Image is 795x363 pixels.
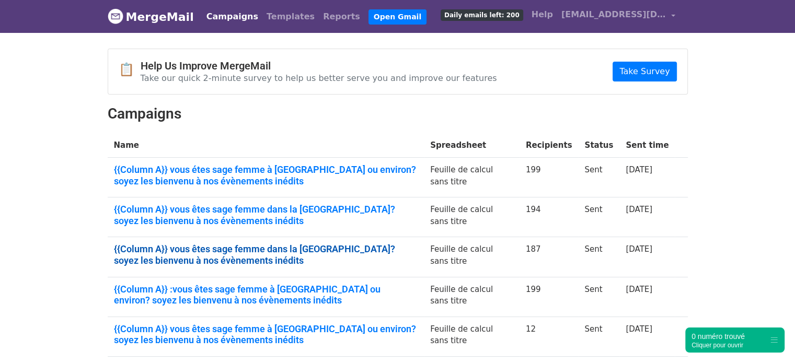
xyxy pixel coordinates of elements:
a: Templates [262,6,319,27]
a: Daily emails left: 200 [436,4,527,25]
td: Sent [578,317,619,356]
span: [EMAIL_ADDRESS][DOMAIN_NAME] [561,8,666,21]
a: [DATE] [626,285,652,294]
a: [DATE] [626,244,652,254]
td: 12 [520,317,579,356]
a: {{Column A}} vous étes sage femme à [GEOGRAPHIC_DATA] ou environ? soyez les bienvenu à nos évènem... [114,164,418,186]
a: [DATE] [626,165,652,174]
a: {{Column A}} vous êtes sage femme dans la [GEOGRAPHIC_DATA]? soyez les bienvenu à nos évènements ... [114,204,418,226]
p: Take our quick 2-minute survey to help us better serve you and improve our features [141,73,497,84]
td: 194 [520,197,579,237]
a: [DATE] [626,205,652,214]
td: Sent [578,197,619,237]
td: 187 [520,237,579,277]
td: Sent [578,277,619,317]
td: Feuille de calcul sans titre [424,277,520,317]
td: Feuille de calcul sans titre [424,237,520,277]
span: Daily emails left: 200 [441,9,523,21]
th: Sent time [619,133,675,158]
td: Feuille de calcul sans titre [424,158,520,197]
img: MergeMail logo [108,8,123,24]
td: Sent [578,158,619,197]
h2: Campaigns [108,105,688,123]
a: Help [527,4,557,25]
a: Open Gmail [368,9,427,25]
td: Feuille de calcul sans titre [424,197,520,237]
a: [DATE] [626,324,652,334]
th: Recipients [520,133,579,158]
a: Reports [319,6,364,27]
a: {{Column A}} :vous êtes sage femme à [GEOGRAPHIC_DATA] ou environ? soyez les bienvenu à nos évène... [114,284,418,306]
a: Campaigns [202,6,262,27]
th: Spreadsheet [424,133,520,158]
td: Feuille de calcul sans titre [424,317,520,356]
a: [EMAIL_ADDRESS][DOMAIN_NAME] [557,4,679,29]
span: 📋 [119,62,141,77]
td: 199 [520,277,579,317]
td: 199 [520,158,579,197]
a: Take Survey [613,62,676,81]
a: {{Column A}} vous êtes sage femme dans la [GEOGRAPHIC_DATA]? soyez les bienvenu à nos évènements ... [114,243,418,266]
a: {{Column A}} vous êtes sage femme à [GEOGRAPHIC_DATA] ou environ? soyez les bienvenu à nos évènem... [114,323,418,346]
h4: Help Us Improve MergeMail [141,60,497,72]
a: MergeMail [108,6,194,28]
td: Sent [578,237,619,277]
th: Name [108,133,424,158]
iframe: Chat Widget [743,313,795,363]
th: Status [578,133,619,158]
